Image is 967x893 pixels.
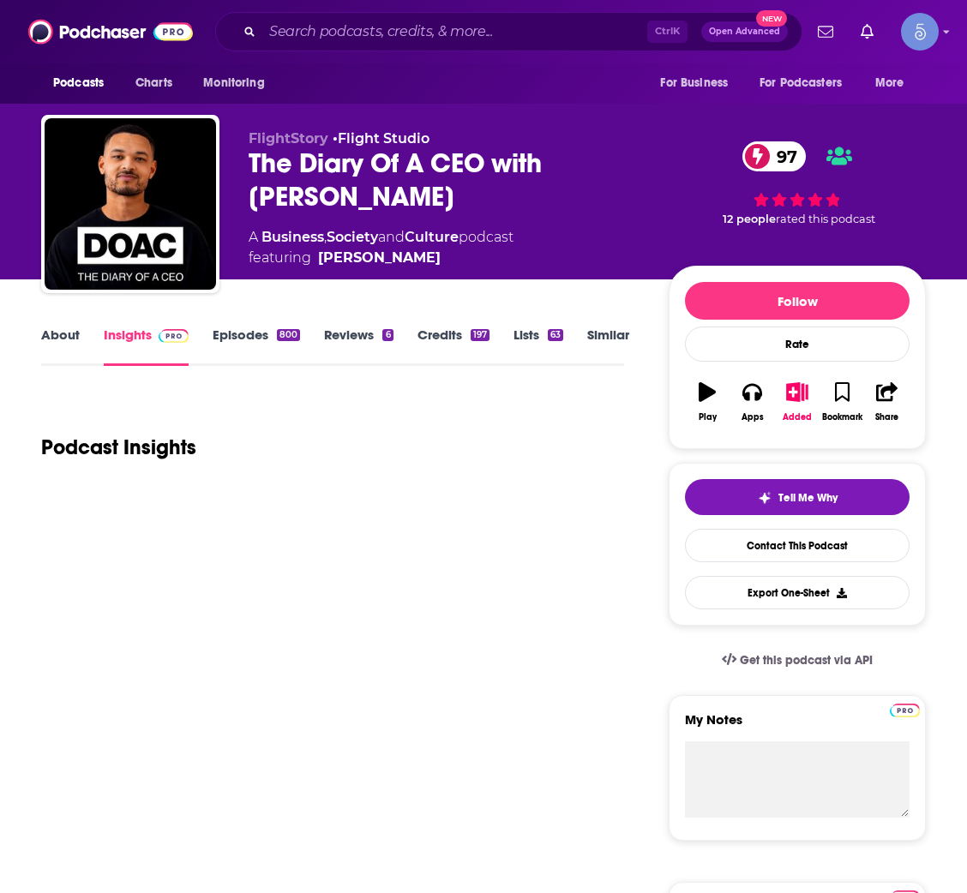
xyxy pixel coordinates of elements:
input: Search podcasts, credits, & more... [262,18,647,45]
a: Lists63 [514,327,563,366]
span: Tell Me Why [778,491,838,505]
button: Show profile menu [901,13,939,51]
a: Get this podcast via API [708,639,886,681]
a: Show notifications dropdown [811,17,840,46]
img: The Diary Of A CEO with Steven Bartlett [45,118,216,290]
div: Added [783,412,812,423]
h1: Podcast Insights [41,435,196,460]
a: Business [261,229,324,245]
a: Flight Studio [338,130,429,147]
span: and [378,229,405,245]
a: Reviews6 [324,327,393,366]
button: open menu [191,67,286,99]
button: Apps [730,371,774,433]
div: Apps [742,412,764,423]
div: Play [699,412,717,423]
div: 800 [277,329,300,341]
a: Pro website [890,701,920,717]
span: • [333,130,429,147]
button: open menu [748,67,867,99]
a: Contact This Podcast [685,529,910,562]
a: About [41,327,80,366]
span: rated this podcast [776,213,875,225]
label: My Notes [685,711,910,741]
span: For Business [660,71,728,95]
div: Bookmark [822,412,862,423]
div: 6 [382,329,393,341]
span: , [324,229,327,245]
div: 197 [471,329,490,341]
button: Play [685,371,730,433]
button: tell me why sparkleTell Me Why [685,479,910,515]
a: Steven Bartlett [318,248,441,268]
div: 97 12 peoplerated this podcast [669,130,926,237]
button: Follow [685,282,910,320]
span: New [756,10,787,27]
img: Podchaser Pro [159,329,189,343]
span: Get this podcast via API [740,653,873,668]
div: Search podcasts, credits, & more... [215,12,802,51]
button: open menu [648,67,749,99]
span: More [875,71,904,95]
a: Credits197 [417,327,490,366]
span: For Podcasters [760,71,842,95]
a: Similar [587,327,629,366]
img: tell me why sparkle [758,491,772,505]
span: FlightStory [249,130,328,147]
a: Episodes800 [213,327,300,366]
span: 97 [760,141,806,171]
div: Rate [685,327,910,362]
span: Monitoring [203,71,264,95]
span: Logged in as Spiral5-G1 [901,13,939,51]
a: Show notifications dropdown [854,17,880,46]
button: Bookmark [820,371,864,433]
div: 63 [548,329,563,341]
span: Open Advanced [709,27,780,36]
button: Export One-Sheet [685,576,910,609]
a: Charts [124,67,183,99]
span: Ctrl K [647,21,688,43]
img: Podchaser Pro [890,704,920,717]
span: 12 people [723,213,776,225]
button: open menu [863,67,926,99]
img: User Profile [901,13,939,51]
img: Podchaser - Follow, Share and Rate Podcasts [28,15,193,48]
button: Added [775,371,820,433]
span: featuring [249,248,514,268]
div: Share [875,412,898,423]
button: Open AdvancedNew [701,21,788,42]
span: Podcasts [53,71,104,95]
a: 97 [742,141,806,171]
a: InsightsPodchaser Pro [104,327,189,366]
div: A podcast [249,227,514,268]
a: Culture [405,229,459,245]
button: open menu [41,67,126,99]
a: Society [327,229,378,245]
span: Charts [135,71,172,95]
button: Share [865,371,910,433]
